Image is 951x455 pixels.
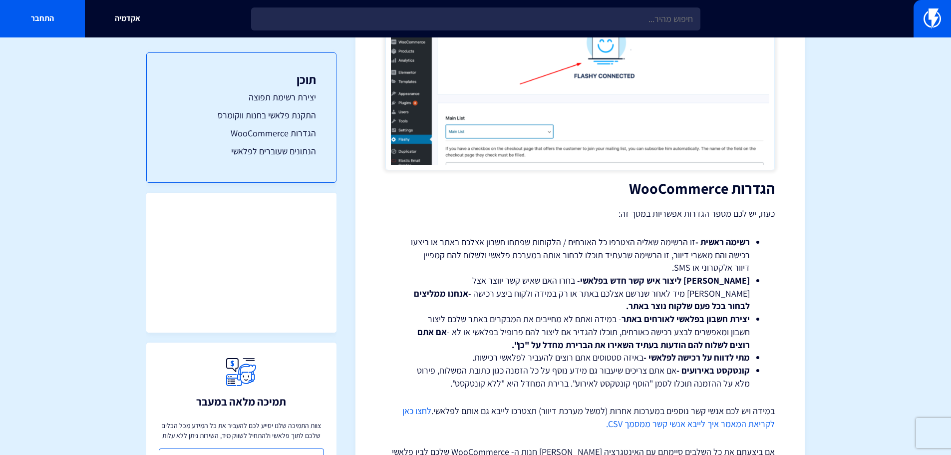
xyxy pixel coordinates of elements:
strong: יצירת חשבון בפלאשי לאורחים באתר [622,313,750,325]
li: אם אתם צריכים שיעבור גם מידע נוסף על כל הזמנה כגון כתובת המשלוח, פירוט מלא על ההזמנה תוכלו לסמן "... [410,364,750,390]
input: חיפוש מהיר... [251,7,700,30]
strong: [PERSON_NAME] ליצור איש קשר חדש בפלאשי [580,275,750,286]
strong: אנחנו ממליצים לבחור בכל פעם שלקוח נוצר באתר. [414,288,750,312]
p: במידה ויש לכם אנשי קשר נוספים במערכות אחרות (למשל מערכת דיוור) תצטרכו לייבא גם אותם לפלאשי. [385,405,775,430]
a: הגדרות WooCommerce [167,127,316,140]
p: כעת, יש לכם מספר הגדרות אפשריות במסך זה: [385,207,775,221]
h3: תמיכה מלאה במעבר [196,396,286,408]
strong: קונטקסט באירועים - [676,365,750,376]
li: - במידה ואתם לא מחייבים את המבקרים באתר שלכם ליצור חשבון ומאפשרים לבצע רכישה כאורחים, תוכלו להגדי... [410,313,750,351]
li: זו הרשימה שאליה הצטרפו כל האורחים / הלקוחות שפתחו חשבון אצלכם באתר או ביצעו רכישה והם מאשרי דיוור... [410,236,750,274]
strong: אם אתם רוצים לשלוח להם הודעות בעתיד השאירו את הברירת מחדל על "כן". [417,326,750,351]
a: יצירת רשימת תפוצה [167,91,316,104]
li: - בחרו האם שאיש קשר יווצר אצל [PERSON_NAME] מיד לאחר שנרשם אצלכם באתר או רק במידה ולקוח ביצע רכישה - [410,274,750,313]
h2: הגדרות WooCommerce [385,180,775,197]
strong: רשימה ראשית - [695,236,750,248]
h3: תוכן [167,73,316,86]
p: צוות התמיכה שלנו יסייע לכם להעביר את כל המידע מכל הכלים שלכם לתוך פלאשי ולהתחיל לשווק מיד, השירות... [159,421,324,441]
strong: מתי לדווח על רכישה לפלאשי - [643,352,750,363]
li: באיזה סטטוסים אתם רוצים להעביר לפלאשי רכישות. [410,351,750,364]
a: הנתונים שעוברים לפלאשי [167,145,316,158]
a: לחצו כאן לקריאת המאמר איך לייבא אנשי קשר ממסמך CSV. [402,405,775,430]
a: התקנת פלאשי בחנות ווקומרס [167,109,316,122]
